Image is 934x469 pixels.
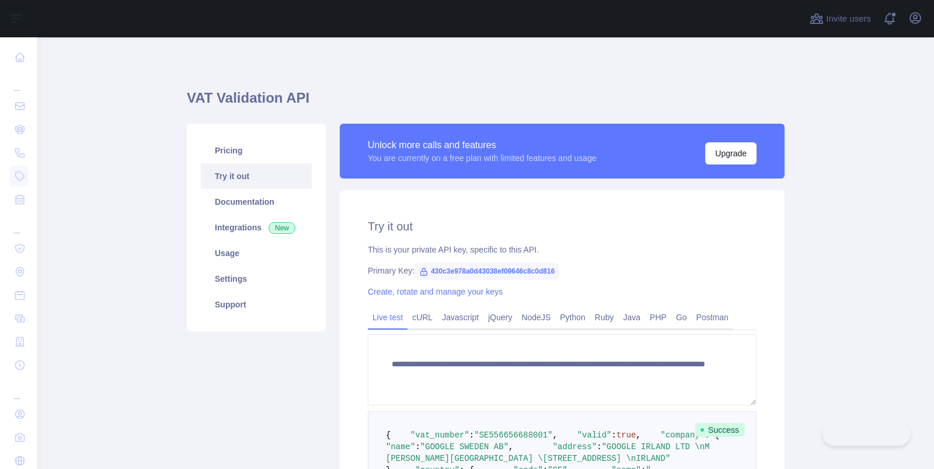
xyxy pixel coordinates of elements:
[386,442,415,452] span: "name"
[187,89,785,117] h1: VAT Validation API
[555,308,590,327] a: Python
[517,308,555,327] a: NodeJS
[590,308,619,327] a: Ruby
[474,430,552,440] span: "SE556656688001"
[597,442,601,452] span: :
[469,430,474,440] span: :
[414,262,559,280] span: 430c3e978a0d43038ef09646c8c0d816
[420,442,508,452] span: "GOOGLE SWEDEN AB"
[483,308,517,327] a: jQuery
[671,308,692,327] a: Go
[437,308,483,327] a: Javascript
[368,138,597,152] div: Unlock more calls and features
[201,163,312,189] a: Try it out
[201,215,312,240] a: Integrations New
[807,9,873,28] button: Invite users
[9,212,28,236] div: ...
[612,430,616,440] span: :
[368,287,503,296] a: Create, rotate and manage your keys
[695,423,745,437] span: Success
[645,308,671,327] a: PHP
[368,244,757,256] div: This is your private API key, specific to this API.
[661,430,705,440] span: "company"
[201,266,312,292] a: Settings
[508,442,513,452] span: ,
[553,430,557,440] span: ,
[410,430,469,440] span: "vat_number"
[636,430,641,440] span: ,
[368,265,757,276] div: Primary Key:
[269,222,295,234] span: New
[826,12,871,26] span: Invite users
[616,430,636,440] span: true
[201,189,312,215] a: Documentation
[368,218,757,235] h2: Try it out
[386,430,391,440] span: {
[201,292,312,317] a: Support
[553,442,597,452] span: "address"
[9,70,28,93] div: ...
[415,442,420,452] span: :
[201,138,312,163] a: Pricing
[692,308,733,327] a: Postman
[823,421,911,446] iframe: Toggle Customer Support
[705,142,757,164] button: Upgrade
[9,378,28,401] div: ...
[201,240,312,266] a: Usage
[368,308,407,327] a: Live test
[407,308,437,327] a: cURL
[619,308,646,327] a: Java
[577,430,612,440] span: "valid"
[368,152,597,164] div: You are currently on a free plan with limited features and usage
